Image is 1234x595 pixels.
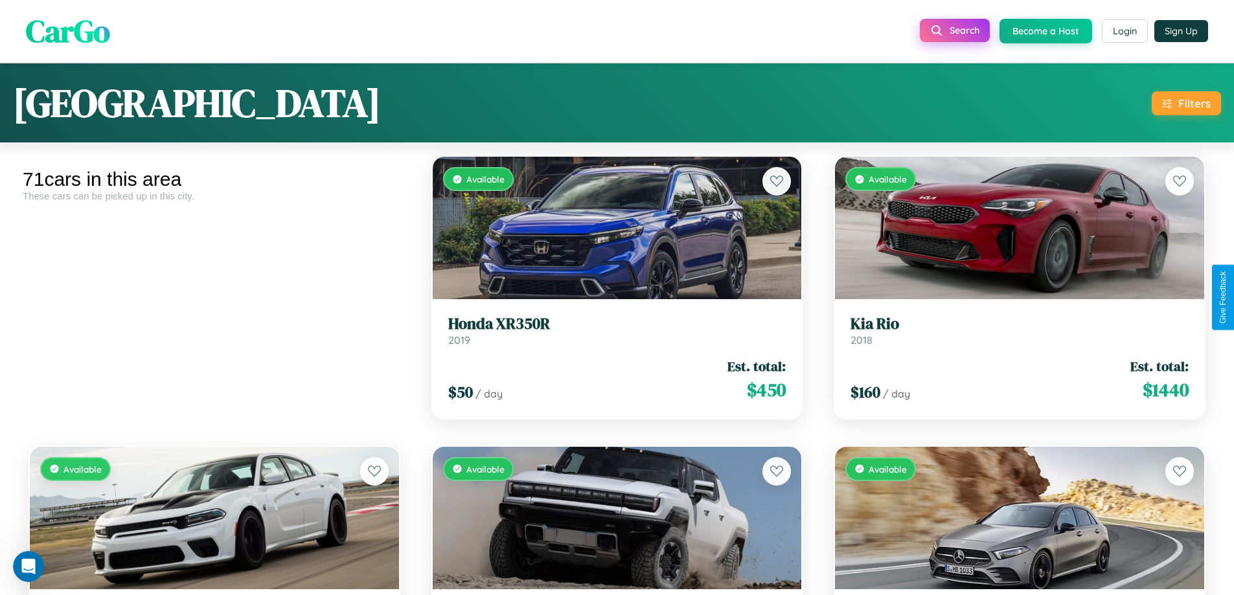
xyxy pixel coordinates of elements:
span: $ 1440 [1143,377,1189,403]
span: $ 160 [851,381,880,403]
h3: Kia Rio [851,315,1189,333]
span: 2018 [851,333,873,346]
span: / day [883,387,910,400]
button: Search [920,19,990,42]
span: Available [869,464,907,475]
button: Login [1102,19,1148,43]
span: / day [475,387,503,400]
div: Give Feedback [1218,271,1228,324]
iframe: Intercom live chat [13,551,44,582]
h3: Honda XR350R [448,315,786,333]
button: Become a Host [1000,19,1092,43]
h1: [GEOGRAPHIC_DATA] [13,76,381,129]
a: Honda XR350R2019 [448,315,786,346]
span: $ 450 [747,377,786,403]
a: Kia Rio2018 [851,315,1189,346]
span: Available [869,174,907,185]
button: Sign Up [1154,20,1208,42]
div: Filters [1178,96,1211,110]
span: 2019 [448,333,470,346]
div: These cars can be picked up in this city. [23,190,406,201]
span: CarGo [26,10,110,52]
span: Available [466,174,505,185]
button: Filters [1152,91,1221,115]
span: Est. total: [727,357,786,376]
span: $ 50 [448,381,473,403]
span: Available [63,464,102,475]
span: Search [950,25,979,36]
span: Available [466,464,505,475]
span: Est. total: [1130,357,1189,376]
div: 71 cars in this area [23,168,406,190]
